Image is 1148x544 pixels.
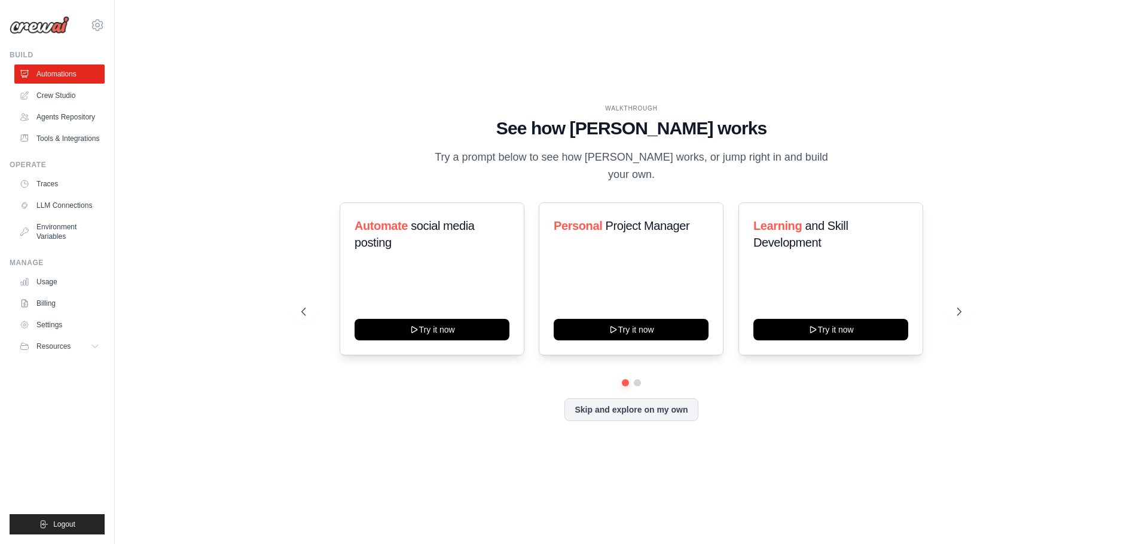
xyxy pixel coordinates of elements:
span: Automate [355,219,408,232]
a: Settings [14,315,105,334]
img: Logo [10,16,69,34]
span: and Skill Development [753,219,848,249]
button: Try it now [554,319,709,340]
button: Try it now [753,319,908,340]
a: Environment Variables [14,217,105,246]
a: Crew Studio [14,86,105,105]
a: Billing [14,294,105,313]
span: Learning [753,219,802,232]
span: Project Manager [606,219,690,232]
span: Resources [36,342,71,351]
div: Build [10,50,105,60]
span: Logout [53,520,75,529]
button: Resources [14,337,105,356]
button: Try it now [355,319,509,340]
div: Operate [10,160,105,170]
span: social media posting [355,219,475,249]
a: Agents Repository [14,107,105,127]
p: Try a prompt below to see how [PERSON_NAME] works, or jump right in and build your own. [430,149,832,184]
a: Usage [14,272,105,291]
button: Skip and explore on my own [564,398,698,421]
span: Personal [554,219,602,232]
button: Logout [10,514,105,534]
a: Automations [14,64,105,84]
a: LLM Connections [14,196,105,215]
h1: See how [PERSON_NAME] works [301,118,961,139]
a: Traces [14,174,105,193]
a: Tools & Integrations [14,129,105,148]
div: Manage [10,258,105,268]
div: WALKTHROUGH [301,104,961,113]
